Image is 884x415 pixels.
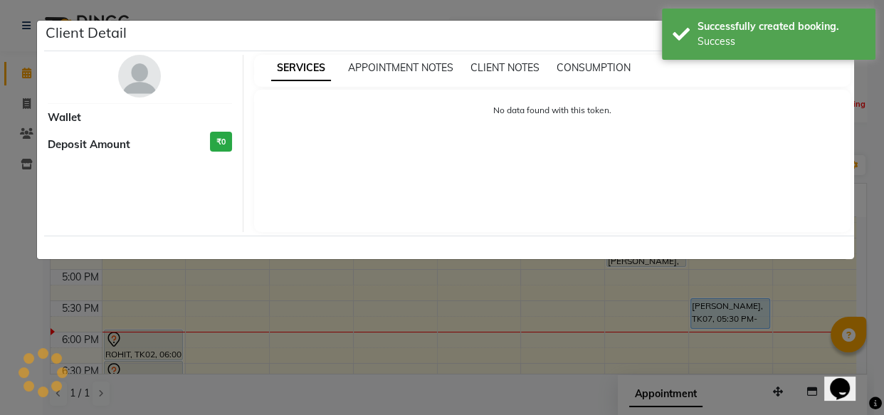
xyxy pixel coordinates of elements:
[210,132,232,152] h3: ₹0
[698,34,865,49] div: Success
[557,61,631,74] span: CONSUMPTION
[268,104,837,117] p: No data found with this token.
[348,61,453,74] span: APPOINTMENT NOTES
[271,56,331,81] span: SERVICES
[698,19,865,34] div: Successfully created booking.
[48,110,81,126] span: Wallet
[46,22,127,43] h5: Client Detail
[470,61,540,74] span: CLIENT NOTES
[48,137,130,153] span: Deposit Amount
[118,55,161,98] img: avatar
[824,358,870,401] iframe: chat widget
